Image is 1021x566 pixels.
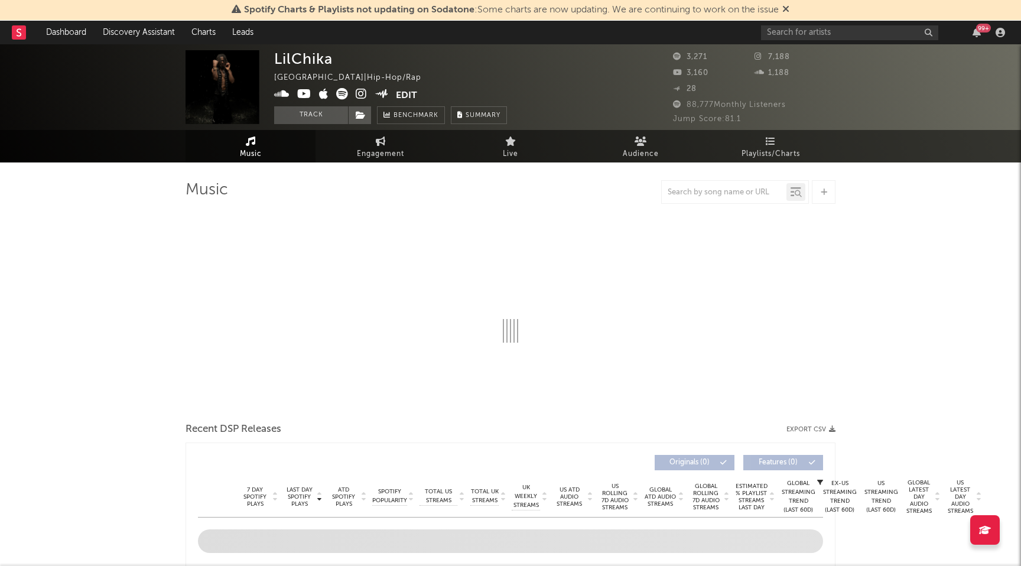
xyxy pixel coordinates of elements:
button: Track [274,106,348,124]
span: : Some charts are now updating. We are continuing to work on the issue [244,5,779,15]
span: Total US Streams [420,487,457,505]
a: Charts [183,21,224,44]
a: Playlists/Charts [705,130,835,162]
div: US Streaming Trend (Last 60D) [863,479,899,515]
a: Leads [224,21,262,44]
span: Playlists/Charts [742,147,800,161]
span: Live [503,147,518,161]
span: 88,777 Monthly Listeners [673,101,786,109]
span: Dismiss [782,5,789,15]
button: Features(0) [743,455,823,470]
button: 99+ [973,28,981,37]
span: 7 Day Spotify Plays [239,486,271,508]
span: ATD Spotify Plays [328,486,359,508]
span: Benchmark [394,109,438,123]
span: Total UK Streams [470,487,499,505]
span: Features ( 0 ) [751,459,805,466]
span: US Rolling 7D Audio Streams [599,483,631,511]
a: Live [446,130,575,162]
span: 1,188 [755,69,789,77]
span: Engagement [357,147,404,161]
span: Originals ( 0 ) [662,459,717,466]
button: Edit [396,88,417,103]
div: [GEOGRAPHIC_DATA] | Hip-Hop/Rap [274,71,435,85]
span: Estimated % Playlist Streams Last Day [735,483,768,511]
div: Ex-US Streaming Trend (Last 60D) [822,479,857,515]
span: Global Latest Day Audio Streams [905,479,933,515]
span: US Latest Day Audio Streams [946,479,974,515]
a: Dashboard [38,21,95,44]
a: Discovery Assistant [95,21,183,44]
button: Export CSV [786,426,835,433]
div: 99 + [976,24,991,32]
span: Summary [466,112,500,119]
span: 7,188 [755,53,790,61]
a: Benchmark [377,106,445,124]
button: Summary [451,106,507,124]
span: 3,160 [673,69,708,77]
span: Global ATD Audio Streams [644,486,677,508]
span: US ATD Audio Streams [553,486,586,508]
input: Search for artists [761,25,938,40]
span: Audience [623,147,659,161]
button: Originals(0) [655,455,734,470]
input: Search by song name or URL [662,188,786,197]
span: Last Day Spotify Plays [284,486,315,508]
div: Global Streaming Trend (Last 60D) [781,479,816,515]
span: UK Weekly Streams [512,483,540,510]
span: Global Rolling 7D Audio Streams [690,483,722,511]
a: Music [186,130,316,162]
a: Audience [575,130,705,162]
a: Engagement [316,130,446,162]
span: Recent DSP Releases [186,422,281,437]
span: Spotify Popularity [372,487,407,505]
span: Music [240,147,262,161]
span: Spotify Charts & Playlists not updating on Sodatone [244,5,474,15]
span: Jump Score: 81.1 [673,115,741,123]
span: 3,271 [673,53,707,61]
div: LilChika [274,50,333,67]
span: 28 [673,85,697,93]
